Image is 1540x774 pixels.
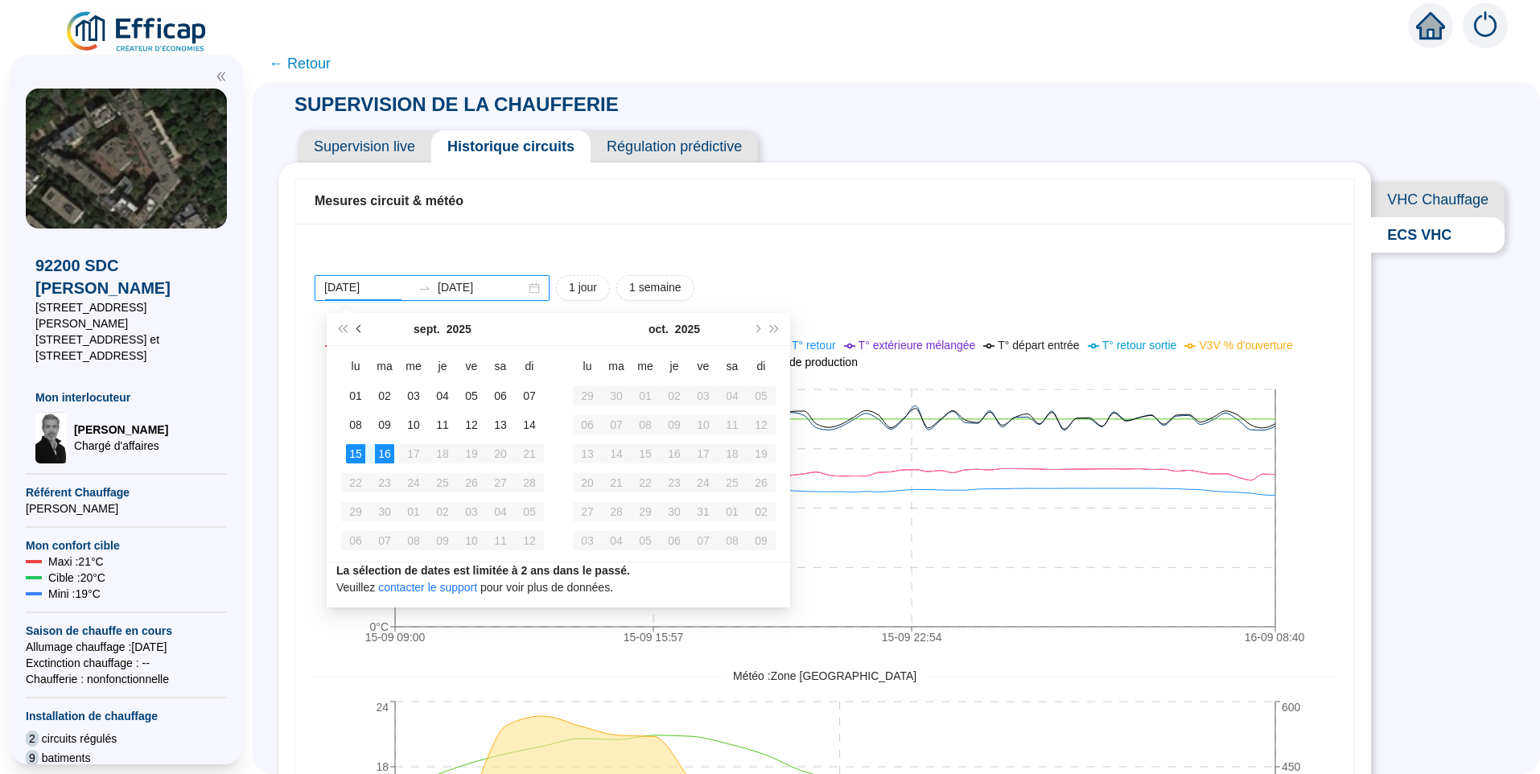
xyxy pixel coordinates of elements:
div: 26 [751,473,771,492]
div: 06 [491,386,510,406]
div: 07 [375,531,394,550]
td: 2025-10-16 [660,439,689,468]
td: 2025-10-31 [689,497,718,526]
div: 03 [694,386,713,406]
td: 2025-11-05 [631,526,660,555]
button: Choisissez une année [447,313,471,345]
td: 2025-09-16 [370,439,399,468]
div: 12 [520,531,539,550]
td: 2025-09-05 [457,381,486,410]
div: 22 [636,473,655,492]
td: 2025-10-22 [631,468,660,497]
td: 2025-10-28 [602,497,631,526]
th: je [428,352,457,381]
tspan: 15-09 22:54 [882,631,942,644]
td: 2025-10-06 [341,526,370,555]
input: Date de début [324,279,412,296]
span: swap-right [418,282,431,294]
span: Mon interlocuteur [35,389,217,406]
td: 2025-09-03 [399,381,428,410]
span: T° extérieure mélangée [859,339,976,352]
tspan: 18 [376,760,389,773]
td: 2025-10-05 [515,497,544,526]
div: 09 [751,531,771,550]
div: 09 [375,415,394,434]
span: T° retour [792,339,836,352]
span: Historique circuits [431,130,591,163]
td: 2025-09-18 [428,439,457,468]
div: 12 [462,415,481,434]
div: 09 [665,415,684,434]
span: circuits régulés [42,731,117,747]
div: 04 [491,502,510,521]
div: 02 [433,502,452,521]
td: 2025-09-21 [515,439,544,468]
div: 23 [665,473,684,492]
div: 19 [751,444,771,463]
span: ← Retour [269,52,331,75]
th: ve [457,352,486,381]
td: 2025-10-29 [631,497,660,526]
div: 08 [404,531,423,550]
span: T° de production [775,356,858,368]
td: 2025-11-06 [660,526,689,555]
div: 30 [607,386,626,406]
div: 03 [578,531,597,550]
th: ma [370,352,399,381]
td: 2025-10-11 [486,526,515,555]
div: 01 [723,502,742,521]
td: 2025-10-04 [718,381,747,410]
td: 2025-09-04 [428,381,457,410]
span: Mini : 19 °C [48,586,101,602]
td: 2025-10-14 [602,439,631,468]
td: 2025-09-07 [515,381,544,410]
td: 2025-10-01 [399,497,428,526]
td: 2025-09-29 [573,381,602,410]
tspan: 0°C [370,620,389,633]
button: Mois précédent (PageUp) [351,313,369,345]
span: double-left [216,71,227,82]
td: 2025-10-20 [573,468,602,497]
div: Veuillez pour voir plus de données. [336,562,780,596]
span: [PERSON_NAME] [74,422,168,438]
span: Allumage chauffage : [DATE] [26,639,227,655]
div: 19 [462,444,481,463]
div: 12 [751,415,771,434]
span: T° retour sortie [1102,339,1177,352]
td: 2025-10-05 [747,381,776,410]
div: 07 [694,531,713,550]
tspan: 24 [376,701,389,714]
div: 28 [607,502,626,521]
div: 04 [607,531,626,550]
div: 21 [607,473,626,492]
td: 2025-09-20 [486,439,515,468]
td: 2025-09-27 [486,468,515,497]
div: 17 [404,444,423,463]
div: 02 [751,502,771,521]
td: 2025-09-13 [486,410,515,439]
div: 23 [375,473,394,492]
div: 06 [578,415,597,434]
div: 08 [346,415,365,434]
div: 05 [636,531,655,550]
span: batiments [42,750,91,766]
td: 2025-10-01 [631,381,660,410]
td: 2025-09-24 [399,468,428,497]
td: 2025-11-03 [573,526,602,555]
span: Météo : Zone [GEOGRAPHIC_DATA] [722,668,928,685]
span: 2 [26,731,39,747]
span: Supervision live [298,130,431,163]
td: 2025-10-24 [689,468,718,497]
div: 30 [375,502,394,521]
td: 2025-10-12 [515,526,544,555]
td: 2025-09-08 [341,410,370,439]
span: V3V % d'ouverture [1199,339,1292,352]
div: 18 [433,444,452,463]
th: sa [486,352,515,381]
div: 10 [404,415,423,434]
td: 2025-10-04 [486,497,515,526]
span: Saison de chauffe en cours [26,623,227,639]
span: 1 semaine [629,279,681,296]
td: 2025-10-21 [602,468,631,497]
td: 2025-09-01 [341,381,370,410]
